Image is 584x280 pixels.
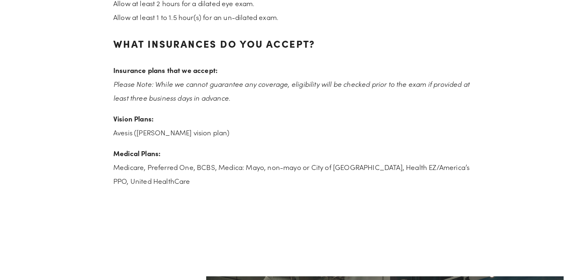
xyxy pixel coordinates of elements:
strong: Medical Plans: [113,148,161,158]
strong: Insurance plans that we accept: [113,65,218,75]
p: Avesis ([PERSON_NAME] vision plan) [113,112,471,139]
strong: Vision Plans: [113,114,154,123]
p: Medicare, Preferred One, BCBS, Medica: Mayo, non-mayo or City of [GEOGRAPHIC_DATA], Health EZ/Ame... [113,146,471,188]
em: Please Note: While we cannot guarantee any coverage, eligibility will be checked prior to the exa... [113,79,471,102]
h3: What insurances do you accept? [113,34,471,53]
